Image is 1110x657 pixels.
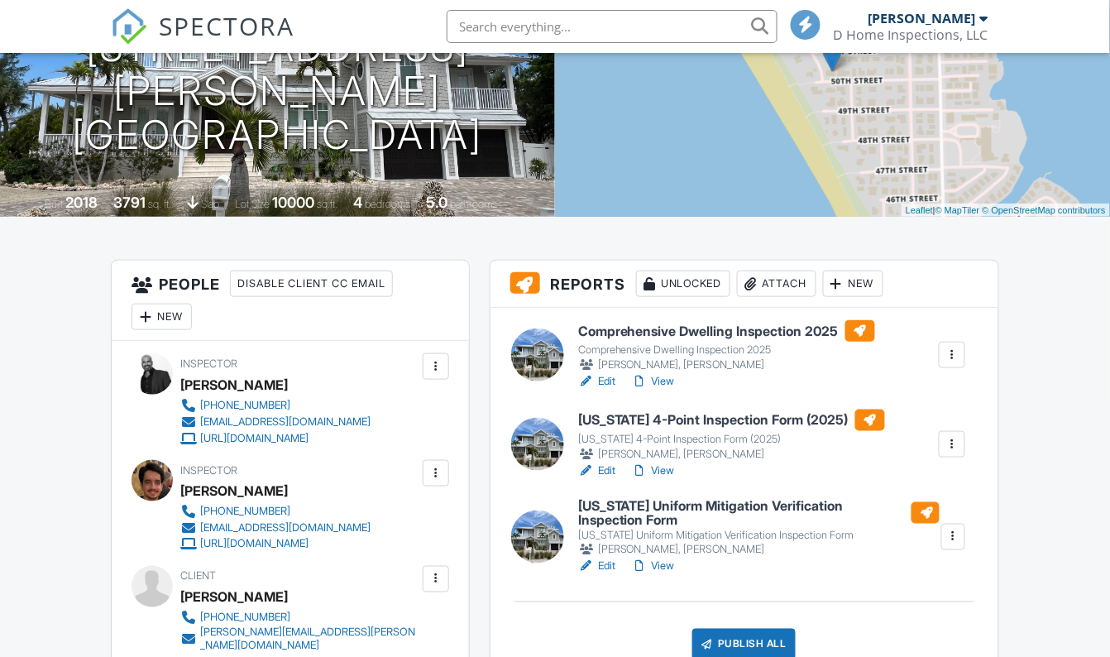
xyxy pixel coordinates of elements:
span: Inspector [180,357,237,370]
div: [URL][DOMAIN_NAME] [200,538,309,551]
div: [US_STATE] 4-Point Inspection Form (2025) [578,433,885,446]
div: 2018 [65,194,98,211]
div: [PERSON_NAME], [PERSON_NAME] [578,357,875,373]
a: Edit [578,559,615,575]
a: [URL][DOMAIN_NAME] [180,536,371,553]
span: bathrooms [450,198,497,210]
span: bedrooms [365,198,410,210]
span: slab [201,198,219,210]
a: Leaflet [906,205,933,215]
a: [PHONE_NUMBER] [180,503,371,520]
div: [US_STATE] Uniform Mitigation Verification Inspection Form [578,529,940,542]
span: Inspector [180,464,237,477]
span: SPECTORA [159,8,294,43]
h3: People [112,261,468,341]
a: © MapTiler [935,205,980,215]
div: [PERSON_NAME], [PERSON_NAME] [578,542,940,559]
div: [PERSON_NAME], [PERSON_NAME] [578,446,885,463]
span: Lot Size [235,198,270,210]
a: [PERSON_NAME][EMAIL_ADDRESS][PERSON_NAME][DOMAIN_NAME] [180,626,418,653]
div: [PERSON_NAME] [180,478,288,503]
div: 3791 [113,194,146,211]
a: © OpenStreetMap contributors [983,205,1106,215]
a: [US_STATE] Uniform Mitigation Verification Inspection Form [US_STATE] Uniform Mitigation Verifica... [578,499,940,559]
span: sq. ft. [148,198,171,210]
a: [PHONE_NUMBER] [180,397,371,414]
div: D Home Inspections, LLC [834,26,988,43]
a: View [632,463,675,479]
h6: [US_STATE] 4-Point Inspection Form (2025) [578,410,885,431]
div: | [902,204,1110,218]
a: View [632,373,675,390]
a: [US_STATE] 4-Point Inspection Form (2025) [US_STATE] 4-Point Inspection Form (2025) [PERSON_NAME]... [578,410,885,463]
h6: Comprehensive Dwelling Inspection 2025 [578,320,875,342]
div: Attach [737,271,816,297]
a: Edit [578,373,615,390]
div: [PERSON_NAME] [180,372,288,397]
h3: Reports [490,261,998,308]
div: New [132,304,192,330]
div: [PERSON_NAME] [180,585,288,610]
a: View [632,559,675,575]
div: Comprehensive Dwelling Inspection 2025 [578,343,875,357]
div: [PHONE_NUMBER] [200,505,290,518]
span: sq.ft. [317,198,337,210]
div: 5.0 [426,194,447,211]
img: The Best Home Inspection Software - Spectora [111,8,147,45]
div: [PERSON_NAME][EMAIL_ADDRESS][PERSON_NAME][DOMAIN_NAME] [200,626,418,653]
a: [EMAIL_ADDRESS][DOMAIN_NAME] [180,520,371,536]
a: [EMAIL_ADDRESS][DOMAIN_NAME] [180,414,371,430]
div: [EMAIL_ADDRESS][DOMAIN_NAME] [200,415,371,429]
div: [URL][DOMAIN_NAME] [200,432,309,445]
input: Search everything... [447,10,777,43]
div: [EMAIL_ADDRESS][DOMAIN_NAME] [200,521,371,535]
h1: [STREET_ADDRESS] [PERSON_NAME][GEOGRAPHIC_DATA] [26,26,529,156]
div: Disable Client CC Email [230,271,393,297]
div: Unlocked [636,271,730,297]
h6: [US_STATE] Uniform Mitigation Verification Inspection Form [578,499,940,528]
div: New [823,271,883,297]
span: Client [180,570,216,583]
a: [PHONE_NUMBER] [180,610,418,626]
div: [PHONE_NUMBER] [200,399,290,412]
div: [PHONE_NUMBER] [200,611,290,625]
div: [PERSON_NAME] [868,10,976,26]
a: Comprehensive Dwelling Inspection 2025 Comprehensive Dwelling Inspection 2025 [PERSON_NAME], [PER... [578,320,875,373]
a: Edit [578,463,615,479]
div: 10000 [272,194,314,211]
a: SPECTORA [111,22,294,57]
a: [URL][DOMAIN_NAME] [180,430,371,447]
span: Built [45,198,63,210]
div: 4 [353,194,362,211]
